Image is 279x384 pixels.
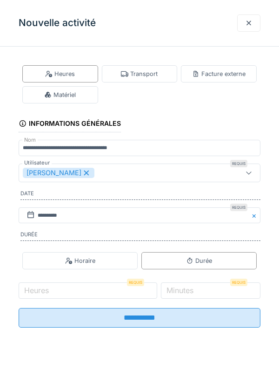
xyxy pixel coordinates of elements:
label: Durée [20,231,260,241]
div: Requis [127,279,144,286]
h3: Nouvelle activité [19,17,96,29]
div: Transport [121,69,158,78]
div: Heures [45,69,75,78]
label: Nom [22,136,38,144]
div: [PERSON_NAME] [23,168,94,178]
div: Requis [230,204,247,211]
div: Informations générales [19,117,121,132]
label: Date [20,190,260,200]
div: Durée [186,256,212,265]
div: Facture externe [192,69,246,78]
div: Requis [230,160,247,167]
div: Matériel [44,90,76,99]
div: Horaire [65,256,95,265]
label: Utilisateur [22,159,52,167]
label: Minutes [165,285,195,296]
div: Requis [230,279,247,286]
label: Heures [22,285,51,296]
button: Close [250,207,260,224]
